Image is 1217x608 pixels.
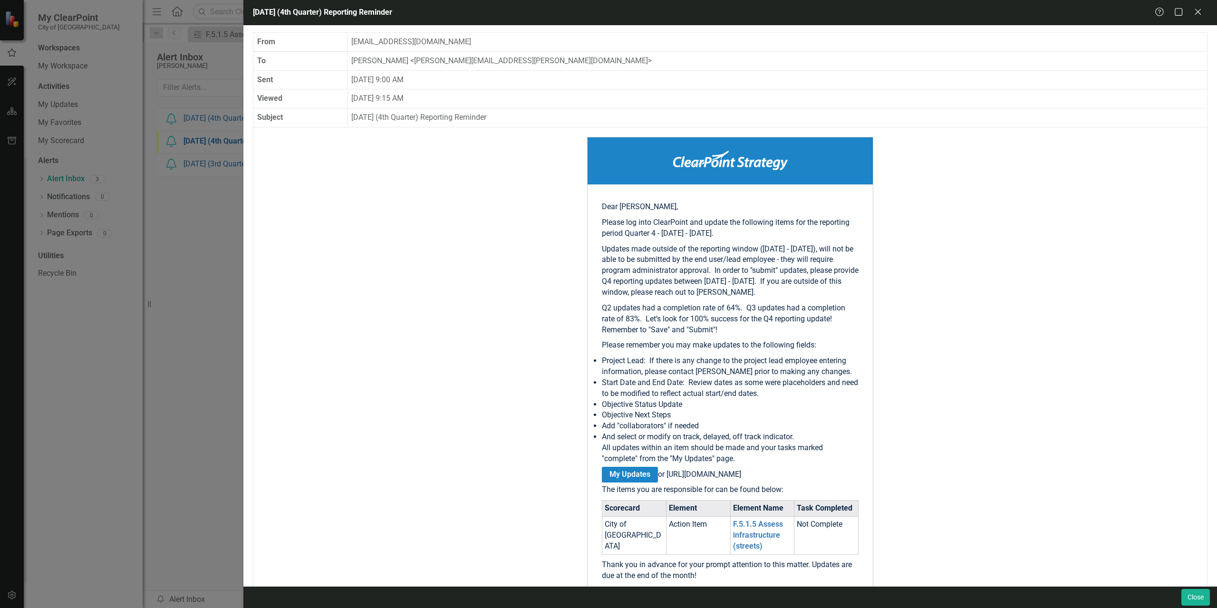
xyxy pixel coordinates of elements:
span: [DATE] (4th Quarter) Reporting Reminder [253,8,392,17]
th: Scorecard [602,501,666,517]
th: Element [666,501,730,517]
th: Viewed [253,89,348,108]
th: Task Completed [794,501,859,517]
td: Action Item [666,517,730,555]
p: All updates within an item should be made and your tasks marked "complete" from the "My Updates" ... [602,443,859,464]
li: Project Lead: If there is any change to the project lead employee entering information, please co... [602,356,859,377]
button: Close [1181,589,1210,606]
td: City of [GEOGRAPHIC_DATA] [602,517,666,555]
th: Subject [253,108,348,127]
p: Updates made outside of the reporting window ([DATE] - [DATE]), will not be able to be submitted ... [602,244,859,298]
p: Q2 updates had a completion rate of 64%. Q3 updates had a completion rate of 83%. Let’s look for ... [602,303,859,336]
td: [DATE] 9:15 AM [347,89,1207,108]
td: [EMAIL_ADDRESS][DOMAIN_NAME] [347,32,1207,51]
th: From [253,32,348,51]
li: Add "collaborators" if needed [602,421,859,432]
td: Not Complete [794,517,859,555]
li: Start Date and End Date: Review dates as some were placeholders and need to be modified to reflec... [602,377,859,399]
th: To [253,51,348,70]
th: Element Name [730,501,794,517]
p: Please log into ClearPoint and update the following items for the reporting period Quarter 4 - [D... [602,217,859,239]
td: [DATE] 9:00 AM [347,70,1207,89]
p: Dear [PERSON_NAME], [602,202,859,212]
p: Thank you in advance for your prompt attention to this matter. Updates are due at the end of the ... [602,560,859,581]
p: Please remember you may make updates to the following fields: [602,340,859,351]
img: ClearPoint Strategy [673,151,788,170]
li: And select or modify on track, delayed, off track indicator. [602,432,859,443]
td: [DATE] (4th Quarter) Reporting Reminder [347,108,1207,127]
span: > [648,56,652,65]
li: Objective Next Steps [602,410,859,421]
a: My Updates [602,467,658,483]
span: < [410,56,414,65]
p: The items you are responsible for can be found below: [602,484,859,495]
p: or [URL][DOMAIN_NAME] [602,469,859,480]
td: [PERSON_NAME] [PERSON_NAME][EMAIL_ADDRESS][PERSON_NAME][DOMAIN_NAME] [347,51,1207,70]
a: F.5.1.5 Assess infrastructure (streets) [733,520,783,550]
th: Sent [253,70,348,89]
li: Objective Status Update [602,399,859,410]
